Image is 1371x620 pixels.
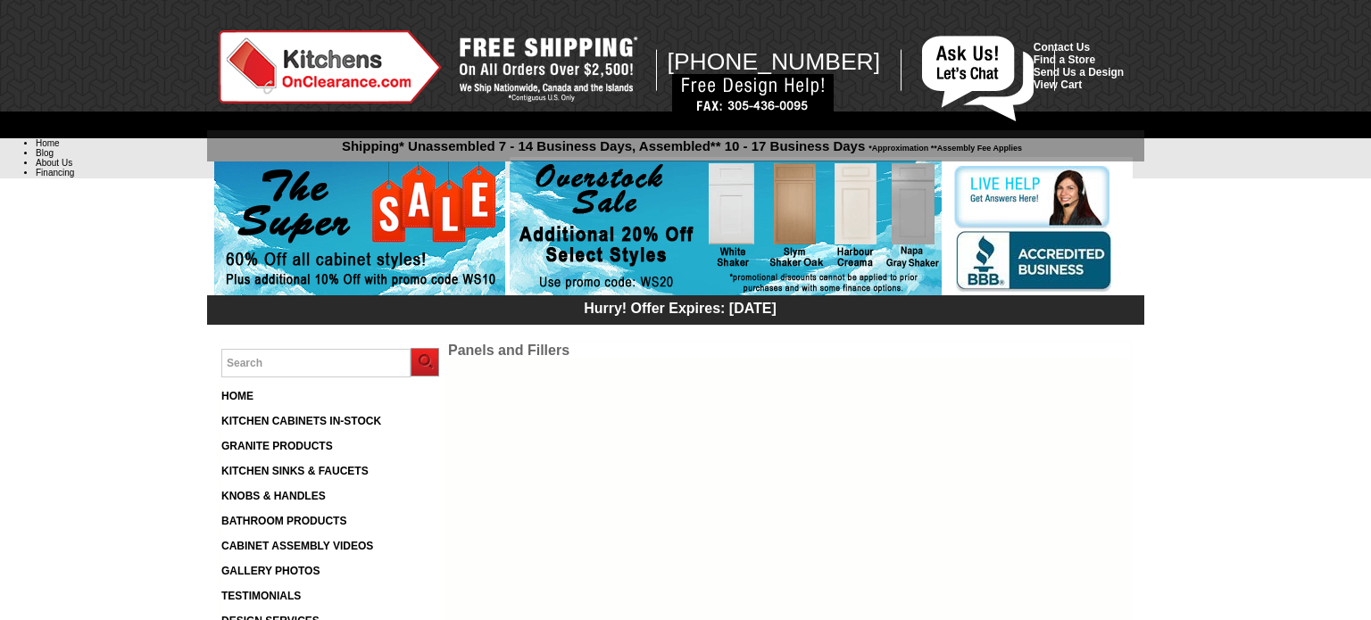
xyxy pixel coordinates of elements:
[219,30,442,103] img: Kitchens on Clearance Logo
[221,440,333,452] a: GRANITE PRODUCTS
[221,465,369,477] a: KITCHEN SINKS & FAUCETS
[221,565,320,577] a: GALLERY PHOTOS
[221,540,373,552] a: CABINET ASSEMBLY VIDEOS
[221,590,301,602] a: TESTIMONIALS
[36,148,54,158] a: Blog
[668,48,881,75] span: [PHONE_NUMBER]
[865,139,1022,153] span: *Approximation **Assembly Fee Applies
[1034,79,1082,91] a: View Cart
[221,515,346,527] a: BATHROOM PRODUCTS
[36,168,74,178] a: Financing
[448,343,1130,359] td: Panels and Fillers
[221,490,326,502] a: KNOBS & HANDLES
[1034,41,1090,54] a: Contact Us
[411,348,439,376] input: Submit
[221,390,253,402] a: HOME
[36,158,72,168] a: About Us
[1034,66,1124,79] a: Send Us a Design
[216,130,1144,153] p: Shipping* Unassembled 7 - 14 Business Days, Assembled** 10 - 17 Business Days
[216,298,1144,317] div: Hurry! Offer Expires: [DATE]
[1034,54,1095,66] a: Find a Store
[221,415,381,427] a: KITCHEN CABINETS IN-STOCK
[36,138,60,148] a: Home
